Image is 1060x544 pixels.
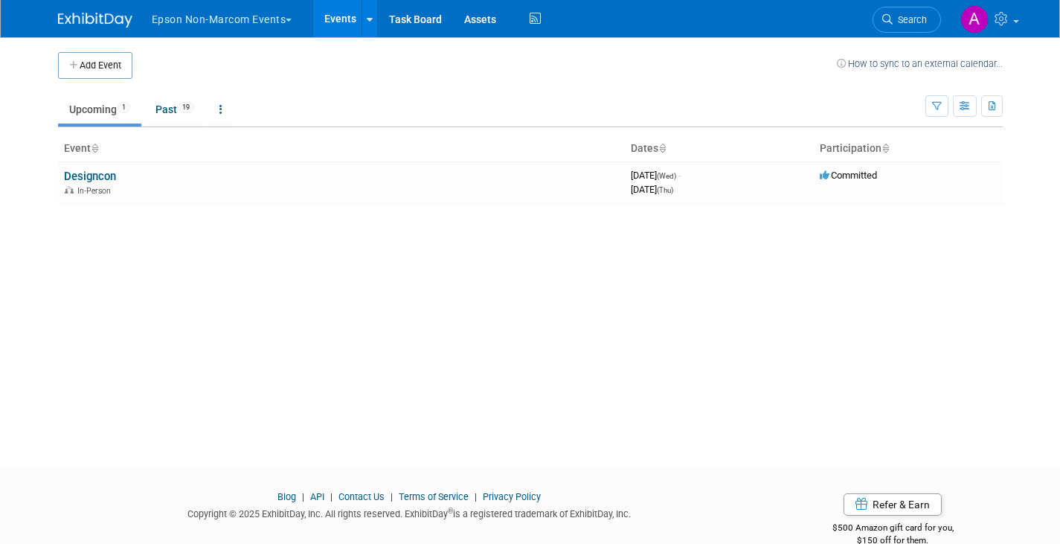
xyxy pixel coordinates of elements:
img: Alex Madrid [960,5,989,33]
a: Privacy Policy [483,491,541,502]
span: | [298,491,308,502]
span: | [327,491,336,502]
a: Terms of Service [399,491,469,502]
span: In-Person [77,186,115,196]
a: Upcoming1 [58,95,141,124]
span: (Wed) [657,172,676,180]
img: In-Person Event [65,186,74,193]
th: Dates [625,136,814,161]
span: [DATE] [631,170,681,181]
a: Refer & Earn [844,493,942,516]
a: Blog [277,491,296,502]
span: [DATE] [631,184,673,195]
span: 19 [178,102,194,113]
th: Event [58,136,625,161]
a: Contact Us [338,491,385,502]
span: | [471,491,481,502]
button: Add Event [58,52,132,79]
a: Designcon [64,170,116,183]
span: | [387,491,396,502]
span: (Thu) [657,186,673,194]
div: Copyright © 2025 ExhibitDay, Inc. All rights reserved. ExhibitDay is a registered trademark of Ex... [58,504,761,521]
span: Search [893,14,927,25]
a: Search [873,7,941,33]
span: 1 [118,102,130,113]
a: How to sync to an external calendar... [837,58,1003,69]
a: Sort by Event Name [91,142,98,154]
img: ExhibitDay [58,13,132,28]
a: API [310,491,324,502]
sup: ® [448,507,453,515]
th: Participation [814,136,1003,161]
a: Past19 [144,95,205,124]
a: Sort by Start Date [658,142,666,154]
a: Sort by Participation Type [881,142,889,154]
span: Committed [820,170,877,181]
span: - [678,170,681,181]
